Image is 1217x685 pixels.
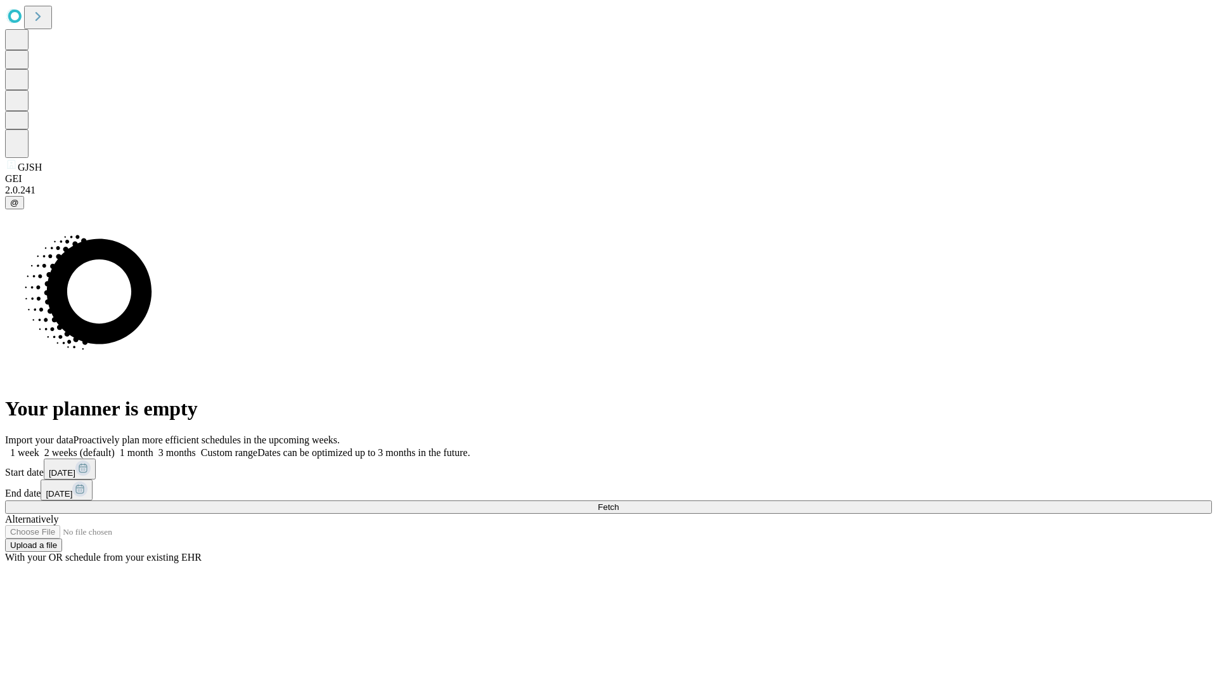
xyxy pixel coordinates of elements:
div: End date [5,480,1212,500]
div: 2.0.241 [5,185,1212,196]
button: @ [5,196,24,209]
span: Fetch [598,502,619,512]
span: Proactively plan more efficient schedules in the upcoming weeks. [74,434,340,445]
span: Dates can be optimized up to 3 months in the future. [257,447,470,458]
button: Upload a file [5,538,62,552]
span: 3 months [158,447,196,458]
h1: Your planner is empty [5,397,1212,421]
span: Custom range [201,447,257,458]
button: [DATE] [41,480,93,500]
button: Fetch [5,500,1212,514]
span: [DATE] [49,468,75,478]
div: Start date [5,459,1212,480]
span: With your OR schedule from your existing EHR [5,552,202,563]
div: GEI [5,173,1212,185]
span: GJSH [18,162,42,173]
span: 1 month [120,447,153,458]
span: 1 week [10,447,39,458]
button: [DATE] [44,459,96,480]
span: Alternatively [5,514,58,525]
span: Import your data [5,434,74,445]
span: [DATE] [46,489,72,499]
span: 2 weeks (default) [44,447,115,458]
span: @ [10,198,19,207]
